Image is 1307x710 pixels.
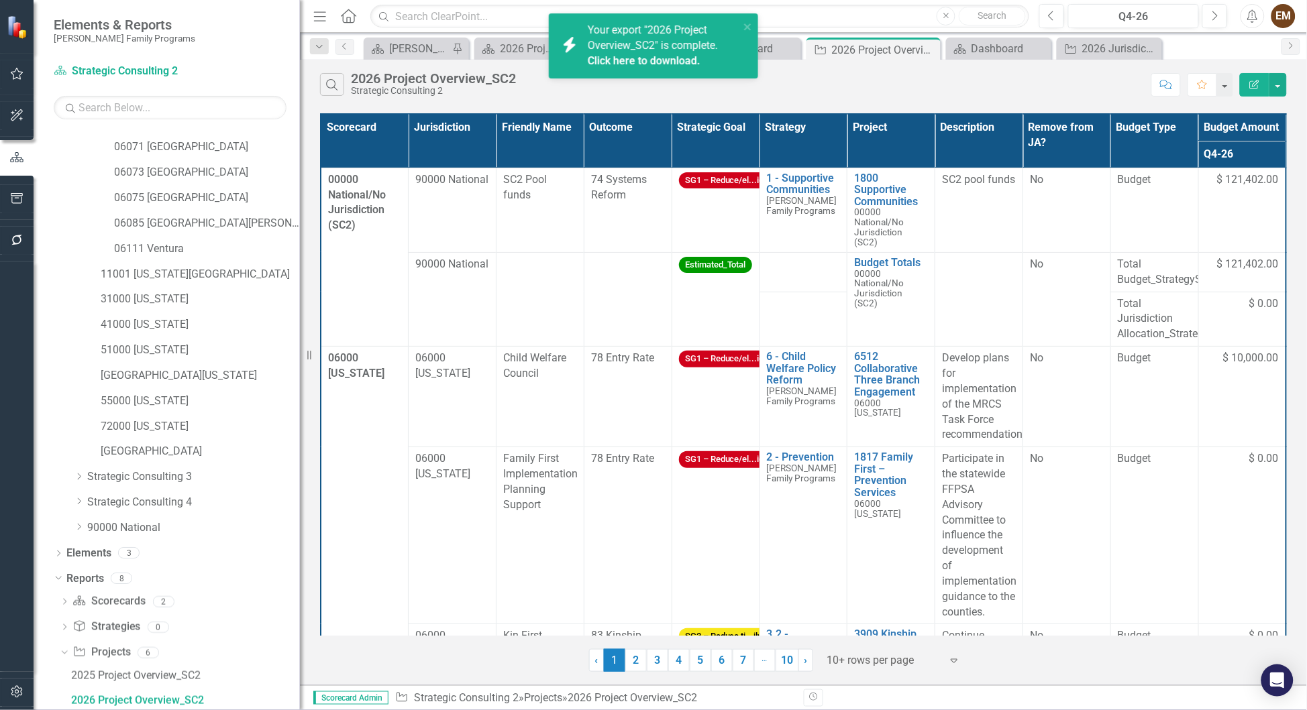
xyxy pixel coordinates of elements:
a: 2026 Jurisdictional Projects Assessment [1060,40,1159,57]
span: Family First Implementation Planning Support [503,452,578,511]
a: Scorecards [72,594,146,609]
a: Dashboard [949,40,1048,57]
span: Total Jurisdiction Allocation_StrategySC2 [1118,296,1192,343]
div: 2026 Project Audit Dashboard [500,40,560,57]
td: Double-Click to Edit [935,447,1023,624]
td: Double-Click to Edit [1023,168,1111,252]
div: 2 [153,596,174,607]
a: Strategies [72,619,140,635]
div: 6 [138,647,159,658]
td: Double-Click to Edit [672,447,760,624]
a: 06071 [GEOGRAPHIC_DATA] [114,139,300,155]
span: Kin First Accelerator Program [503,629,556,672]
div: 2025 Project Overview_SC2 [71,670,300,682]
td: Double-Click to Edit [584,447,672,624]
span: No [1030,452,1043,465]
span: ‹ [595,654,598,666]
span: 90000 National [415,173,488,186]
a: 6512 Collaborative Three Branch Engagement [854,351,928,398]
td: Double-Click to Edit [409,347,496,447]
a: [GEOGRAPHIC_DATA][US_STATE] [101,368,300,383]
span: SG1 – Reduce/el...ion [679,351,775,367]
span: › [804,654,808,666]
a: Strategic Consulting 2 [54,64,221,79]
td: Double-Click to Edit Right Click for Context Menu [760,347,847,447]
td: Double-Click to Edit [584,347,672,447]
td: Double-Click to Edit [935,252,1023,346]
td: Double-Click to Edit [496,347,584,447]
td: Double-Click to Edit [1110,347,1198,447]
div: Dashboard [972,40,1048,57]
span: No [1030,257,1043,270]
div: 0 [148,622,169,633]
small: [PERSON_NAME] Family Programs [54,33,195,44]
td: Double-Click to Edit [1198,447,1286,624]
span: Child Welfare Council [503,351,566,379]
td: Double-Click to Edit [1198,168,1286,252]
td: Double-Click to Edit [672,252,760,346]
div: 3 [118,548,140,559]
a: Projects [524,691,562,704]
div: 2026 Project Overview_SC2 [832,42,937,58]
td: Double-Click to Edit Right Click for Context Menu [847,447,935,624]
a: [PERSON_NAME] Overview [367,40,449,57]
span: 00000 National/No Jurisdiction (SC2) [854,268,904,309]
img: ClearPoint Strategy [7,15,30,39]
span: Budget [1118,351,1192,366]
span: [PERSON_NAME] Family Programs [767,195,837,216]
div: Open Intercom Messenger [1261,664,1294,697]
span: Estimated_Total [679,257,752,274]
span: No [1030,173,1043,186]
td: Double-Click to Edit [409,168,496,252]
span: SG1 – Reduce/el...ion [679,172,775,189]
a: 10 [776,649,799,672]
a: 90000 National [87,520,300,536]
a: 1800 Supportive Communities [854,172,928,208]
span: $ 0.00 [1249,296,1279,312]
a: 1 - Supportive Communities [767,172,841,196]
span: SG3 – Reduce ti...ily [679,628,768,645]
a: 5 [690,649,711,672]
td: Double-Click to Edit [496,447,584,624]
span: No [1030,629,1043,642]
span: No [1030,351,1043,364]
td: Double-Click to Edit [935,168,1023,252]
td: Double-Click to Edit [1110,168,1198,252]
div: Strategic Consulting 2 [351,86,516,96]
span: Budget [1118,172,1192,188]
a: 06073 [GEOGRAPHIC_DATA] [114,165,300,180]
a: 55000 [US_STATE] [101,394,300,409]
span: 06000 [US_STATE] [854,398,901,418]
td: Double-Click to Edit Right Click for Context Menu [760,168,847,252]
div: 8 [111,573,132,584]
td: Double-Click to Edit [584,252,672,346]
button: Q4-26 [1068,4,1199,28]
a: Projects [72,645,130,660]
span: $ 0.00 [1249,451,1279,467]
span: [PERSON_NAME] Family Programs [767,386,837,406]
input: Search ClearPoint... [370,5,1029,28]
span: 78 Entry Rate [591,351,654,364]
span: 06000 [US_STATE] [328,351,384,379]
a: 51000 [US_STATE] [101,343,300,358]
span: Scorecard Admin [313,691,388,705]
a: [GEOGRAPHIC_DATA] [101,444,300,459]
p: Develop plans for implementation of the MRCS Task Force recommendations. [942,351,1016,442]
span: 06000 [US_STATE] [415,452,470,480]
a: 2026 Project Audit Dashboard [478,40,560,57]
button: Search [959,7,1026,25]
td: Double-Click to Edit Right Click for Context Menu [760,447,847,624]
span: Search [978,10,1007,21]
p: SC2 pool funds [942,172,1016,188]
td: Double-Click to Edit [1023,447,1111,624]
a: 6 - Child Welfare Policy Reform [767,351,841,386]
div: » » [395,691,794,706]
a: 3 [647,649,668,672]
td: Double-Click to Edit [409,252,496,346]
span: [PERSON_NAME] Family Programs [767,463,837,483]
span: Elements & Reports [54,17,195,33]
td: Double-Click to Edit Right Click for Context Menu [847,168,935,252]
span: $ 10,000.00 [1223,351,1279,366]
div: Q4-26 [1073,9,1194,25]
a: 1817 Family First – Prevention Services [854,451,928,498]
